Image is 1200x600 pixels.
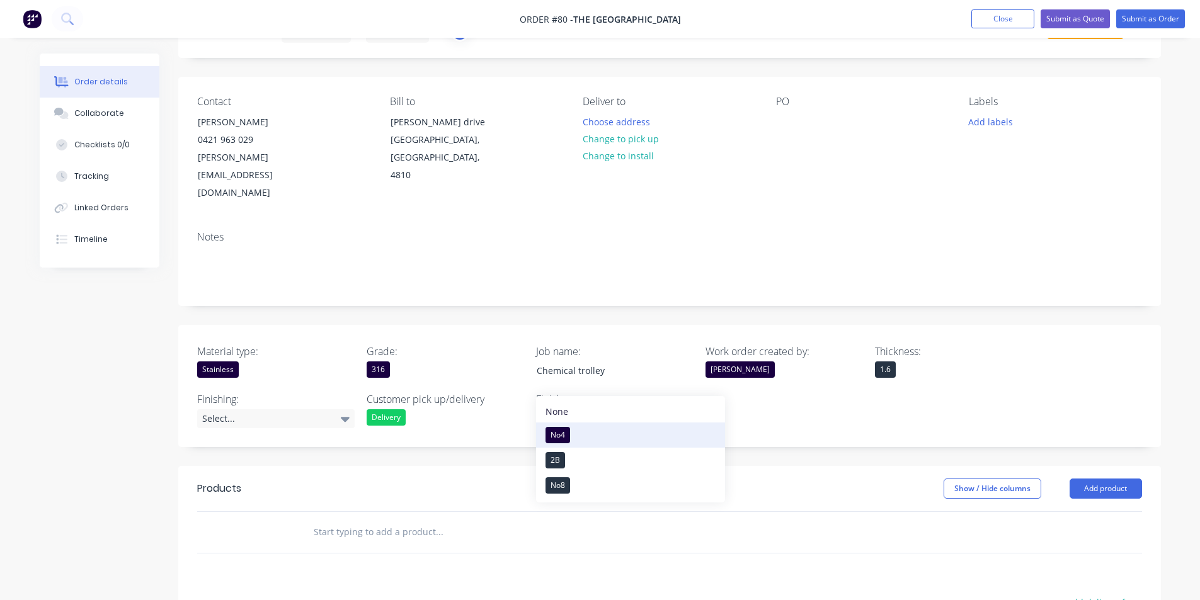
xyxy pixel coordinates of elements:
button: Checklists 0/0 [40,129,159,161]
div: Stainless [197,361,239,378]
button: 2B [536,448,725,473]
button: None [536,400,725,422]
button: Show / Hide columns [944,478,1041,499]
div: [PERSON_NAME] [198,113,302,131]
div: Notes [197,231,1142,243]
div: 0421 963 029 [198,131,302,149]
div: [PERSON_NAME]0421 963 029[PERSON_NAME][EMAIL_ADDRESS][DOMAIN_NAME] [187,113,313,202]
label: Job name: [536,344,694,359]
div: Labels [969,96,1141,108]
span: Order #80 - [520,13,573,25]
div: [PERSON_NAME][EMAIL_ADDRESS][DOMAIN_NAME] [198,149,302,201]
button: Close [971,9,1034,28]
div: PO [776,96,949,108]
button: Submit as Quote [1041,9,1110,28]
button: Tracking [40,161,159,192]
label: Finish: [536,392,694,407]
div: No8 [546,477,570,494]
div: Checklists 0/0 [74,139,130,150]
button: Choose address [576,113,656,130]
button: No4 [536,422,725,448]
div: No4 [546,427,570,443]
button: No8 [536,473,725,498]
div: None [546,405,568,418]
button: Add product [1070,478,1142,499]
div: Bill to [390,96,563,108]
div: Contact [197,96,370,108]
div: [GEOGRAPHIC_DATA], [GEOGRAPHIC_DATA], 4810 [391,131,495,184]
button: Add labels [962,113,1020,130]
img: Factory [23,9,42,28]
div: Timeline [74,234,108,245]
div: 2B [546,452,565,468]
label: Finishing: [197,392,355,407]
div: [PERSON_NAME] [706,361,775,378]
button: Change to pick up [576,130,665,147]
div: Select... [197,409,355,428]
div: Collaborate [74,108,124,119]
div: Tracking [74,171,109,182]
div: [PERSON_NAME] drive [391,113,495,131]
label: Customer pick up/delivery [367,392,524,407]
div: Delivery [367,409,406,426]
label: Material type: [197,344,355,359]
button: Linked Orders [40,192,159,224]
label: Work order created by: [706,344,863,359]
div: 316 [367,361,390,378]
label: Grade: [367,344,524,359]
button: Order details [40,66,159,98]
div: 1.6 [875,361,896,378]
div: Chemical trolley [527,361,684,380]
label: Thickness: [875,344,1032,359]
button: Change to install [576,147,660,164]
div: [PERSON_NAME] drive[GEOGRAPHIC_DATA], [GEOGRAPHIC_DATA], 4810 [380,113,506,184]
input: Start typing to add a product... [313,519,565,545]
div: Products [197,481,241,496]
button: Submit as Order [1116,9,1185,28]
div: Deliver to [583,96,755,108]
span: The [GEOGRAPHIC_DATA] [573,13,681,25]
div: Linked Orders [74,202,129,213]
button: Collaborate [40,98,159,129]
button: Timeline [40,224,159,255]
div: Order details [74,76,128,88]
